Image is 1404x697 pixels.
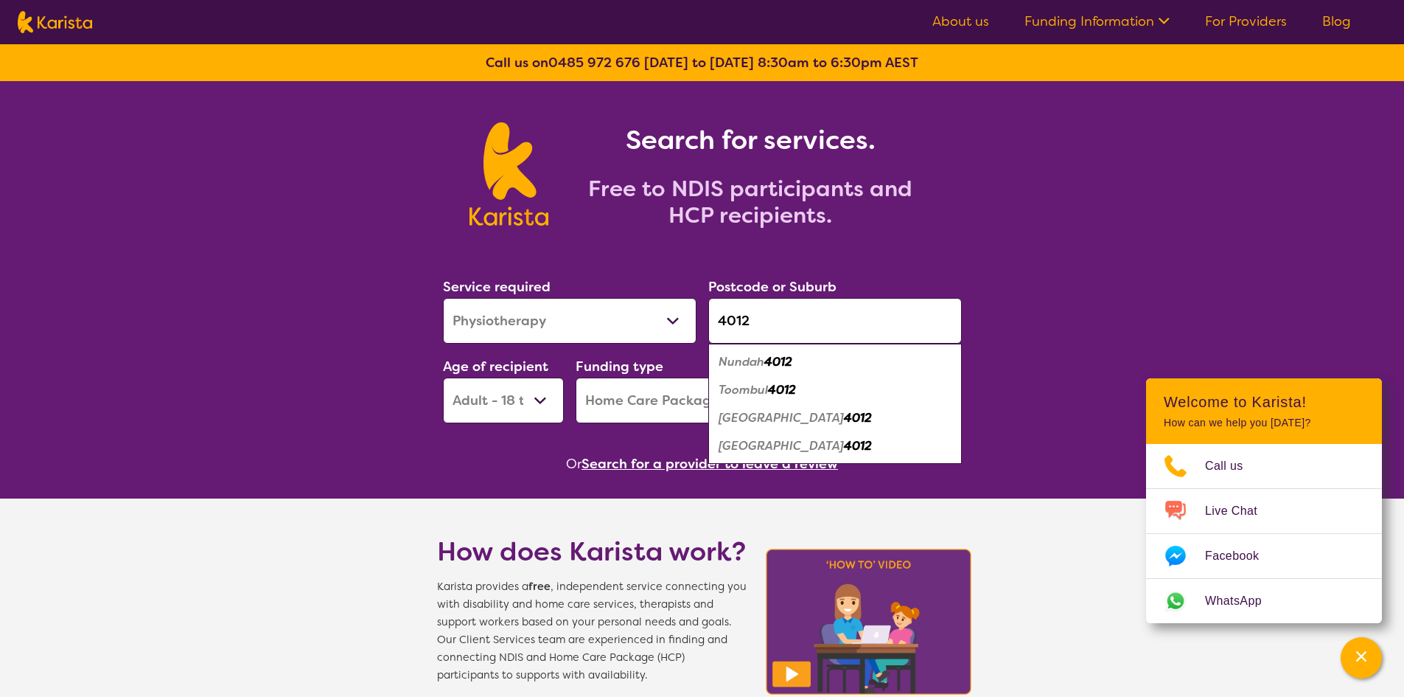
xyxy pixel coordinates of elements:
[1205,455,1261,477] span: Call us
[1024,13,1170,30] a: Funding Information
[764,354,792,370] em: 4012
[18,11,92,33] img: Karista logo
[548,54,640,72] a: 0485 972 676
[1164,417,1364,429] p: How can we help you [DATE]?
[469,122,548,226] img: Karista logo
[443,358,548,375] label: Age of recipient
[581,453,838,475] button: Search for a provider to leave a review
[1341,637,1382,679] button: Channel Menu
[1205,13,1287,30] a: For Providers
[443,278,551,296] label: Service required
[1205,590,1279,612] span: WhatsApp
[716,432,954,460] div: Wavell Heights North 4012
[566,122,935,158] h1: Search for services.
[528,580,551,594] b: free
[486,54,918,72] b: Call us on [DATE] to [DATE] 8:30am to 6:30pm AEST
[844,410,872,426] em: 4012
[719,382,768,398] em: Toombul
[1164,393,1364,411] h2: Welcome to Karista!
[708,298,962,344] input: Type
[844,438,872,454] em: 4012
[932,13,989,30] a: About us
[437,578,747,684] span: Karista provides a , independent service connecting you with disability and home care services, t...
[1146,378,1382,623] div: Channel Menu
[576,358,663,375] label: Funding type
[719,410,844,426] em: [GEOGRAPHIC_DATA]
[719,438,844,454] em: [GEOGRAPHIC_DATA]
[1146,579,1382,623] a: Web link opens in a new tab.
[437,534,747,569] h1: How does Karista work?
[708,278,837,296] label: Postcode or Suburb
[1146,444,1382,623] ul: Choose channel
[719,354,764,370] em: Nundah
[566,176,935,229] h2: Free to NDIS participants and HCP recipients.
[716,348,954,376] div: Nundah 4012
[768,382,796,398] em: 4012
[1205,545,1276,567] span: Facebook
[716,376,954,404] div: Toombul 4012
[716,404,954,432] div: Wavell Heights 4012
[1322,13,1351,30] a: Blog
[566,453,581,475] span: Or
[1205,500,1275,522] span: Live Chat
